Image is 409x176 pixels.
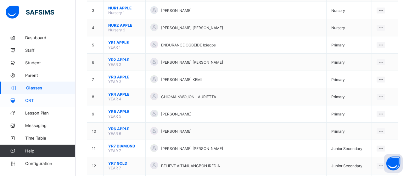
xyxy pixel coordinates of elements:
span: Primary [331,60,345,65]
span: YR3 APPLE [108,75,141,79]
span: [PERSON_NAME] KEMI [161,77,202,82]
img: safsims [6,6,54,19]
td: 9 [87,105,104,123]
span: YEAR 6 [108,131,121,136]
span: [PERSON_NAME] [PERSON_NAME] [161,60,223,65]
span: Student [25,60,76,65]
td: 11 [87,140,104,157]
span: Nursery 2 [108,28,125,32]
span: YR5 APPLE [108,109,141,114]
span: Junior Secondary [331,146,362,151]
span: NUR2 APPLE [108,23,141,28]
span: YR6 APPLE [108,126,141,131]
span: Junior Secondary [331,163,362,168]
span: Primary [331,43,345,47]
td: 5 [87,36,104,54]
span: Nursery [331,25,345,30]
button: Open asap [384,154,403,173]
span: Staff [25,48,76,53]
span: YEAR 3 [108,79,121,84]
span: Parent [25,73,76,78]
td: 3 [87,2,104,19]
span: YEAR 2 [108,62,121,67]
td: 6 [87,54,104,71]
span: [PERSON_NAME] [PERSON_NAME] [161,146,223,151]
span: Time Table [25,136,76,141]
td: 8 [87,88,104,105]
span: YEAR 7 [108,148,121,153]
span: YR7 GOLD [108,161,141,166]
span: CHIOMA NWOJON LAURIETTA [161,94,216,99]
span: YR2 APPLE [108,57,141,62]
span: Primary [331,129,345,134]
span: NUR1 APPLE [108,6,141,10]
span: YEAR 7 [108,166,121,170]
span: [PERSON_NAME] [161,129,192,134]
span: CBT [25,98,76,103]
span: [PERSON_NAME] [PERSON_NAME] [161,25,223,30]
span: Primary [331,94,345,99]
span: YR1 APPLE [108,40,141,45]
td: 12 [87,157,104,174]
span: BELIEVE AITANUANGBON IREDIA [161,163,220,168]
span: YEAR 1 [108,45,121,50]
span: Nursery [331,8,345,13]
span: YEAR 5 [108,114,121,119]
span: Primary [331,77,345,82]
span: Dashboard [25,35,76,40]
span: Classes [26,85,76,90]
span: YR4 APPLE [108,92,141,97]
span: [PERSON_NAME] [161,112,192,116]
span: ENDURANCE OGBEIDE Iziegbe [161,43,216,47]
td: 7 [87,71,104,88]
span: Primary [331,112,345,116]
span: Nursery 1 [108,10,125,15]
span: Lesson Plan [25,110,76,115]
span: [PERSON_NAME] [161,8,192,13]
span: Configuration [25,161,75,166]
td: 4 [87,19,104,36]
span: Help [25,148,75,153]
span: Messaging [25,123,76,128]
span: YR7 DIAMOND [108,144,141,148]
td: 10 [87,123,104,140]
span: YEAR 4 [108,97,121,101]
